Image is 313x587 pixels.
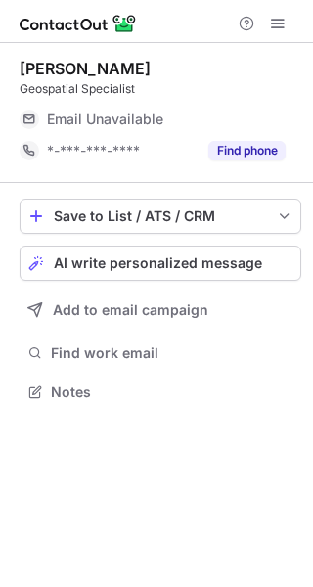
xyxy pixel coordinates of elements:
[20,59,151,78] div: [PERSON_NAME]
[20,293,301,328] button: Add to email campaign
[47,111,163,128] span: Email Unavailable
[51,384,293,401] span: Notes
[20,80,301,98] div: Geospatial Specialist
[20,199,301,234] button: save-profile-one-click
[54,255,262,271] span: AI write personalized message
[53,302,208,318] span: Add to email campaign
[208,141,286,160] button: Reveal Button
[51,344,293,362] span: Find work email
[54,208,267,224] div: Save to List / ATS / CRM
[20,246,301,281] button: AI write personalized message
[20,339,301,367] button: Find work email
[20,379,301,406] button: Notes
[20,12,137,35] img: ContactOut v5.3.10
